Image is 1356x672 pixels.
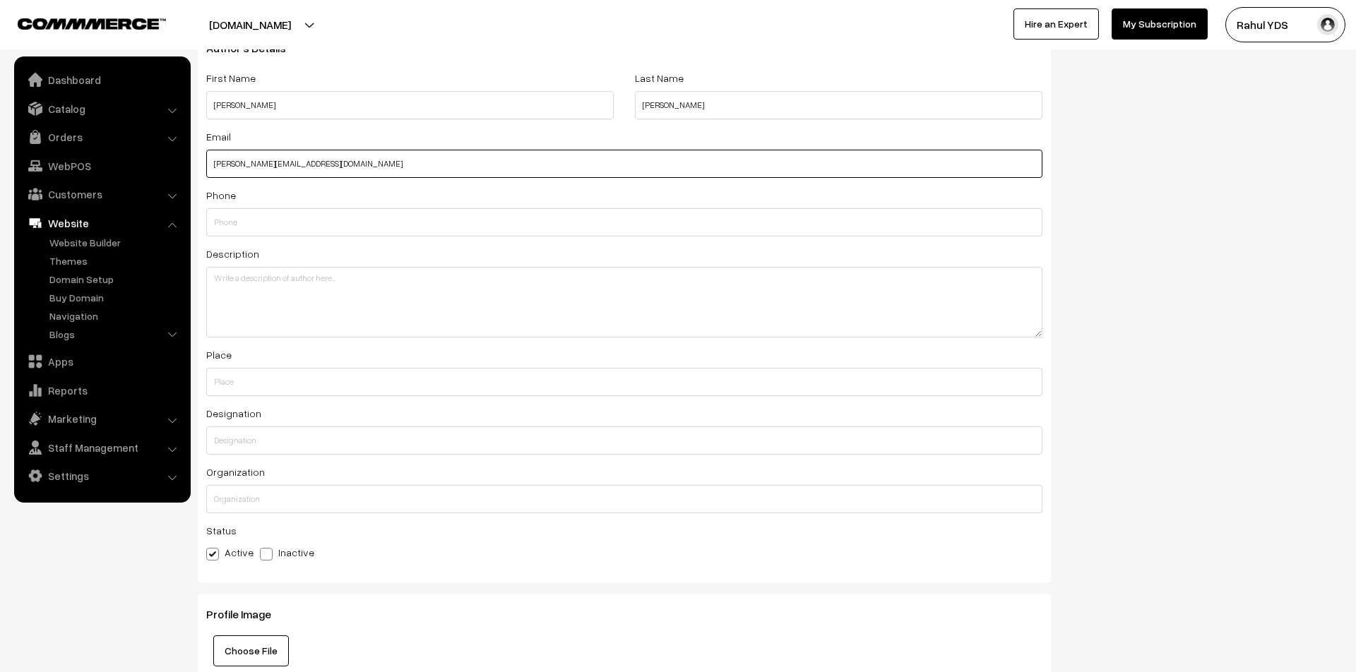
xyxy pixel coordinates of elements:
[18,406,186,431] a: Marketing
[206,347,232,362] label: Place
[18,153,186,179] a: WebPOS
[206,406,261,421] label: Designation
[1112,8,1208,40] a: My Subscription
[206,150,1042,178] input: Email
[46,290,186,305] a: Buy Domain
[1317,14,1338,35] img: user
[206,188,236,203] label: Phone
[46,272,186,287] a: Domain Setup
[18,378,186,403] a: Reports
[18,67,186,92] a: Dashboard
[206,464,265,479] label: Organization
[46,308,186,323] a: Navigation
[18,463,186,488] a: Settings
[1225,7,1345,42] button: Rahul YDS
[635,71,684,85] label: Last Name
[18,96,186,121] a: Catalog
[18,181,186,207] a: Customers
[206,607,288,621] span: Profile Image
[18,435,186,460] a: Staff Management
[46,235,186,250] a: Website Builder
[206,91,614,119] input: First Name
[260,545,314,560] label: Inactive
[206,545,254,560] label: Active
[213,635,289,666] button: Choose File
[1013,8,1099,40] a: Hire an Expert
[18,349,186,374] a: Apps
[18,14,141,31] a: COMMMERCE
[206,208,1042,236] input: Phone
[18,18,166,29] img: COMMMERCE
[46,253,186,268] a: Themes
[206,485,1042,513] input: Organization
[18,124,186,150] a: Orders
[206,246,259,261] label: Description
[160,7,340,42] button: [DOMAIN_NAME]
[46,327,186,342] a: Blogs
[635,91,1042,119] input: Last Name
[206,523,237,538] label: Status
[206,368,1042,396] input: Place
[206,426,1042,455] input: Designation
[206,129,231,144] label: Email
[206,71,256,85] label: First Name
[18,210,186,236] a: Website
